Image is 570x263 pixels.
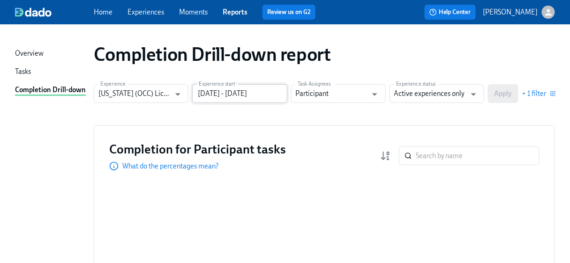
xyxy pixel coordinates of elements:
a: Tasks [15,67,86,78]
a: Overview [15,49,86,59]
a: Home [94,8,112,16]
div: Tasks [15,67,31,78]
p: What do the percentages mean? [122,161,218,171]
button: Open [367,87,382,102]
span: Help Center [429,7,471,17]
h1: Completion Drill-down report [94,43,331,66]
p: [PERSON_NAME] [483,7,538,17]
div: Overview [15,49,44,59]
button: + 1 filter [522,89,555,98]
img: dado [15,7,52,17]
button: Review us on G2 [262,5,315,20]
a: Experiences [127,8,164,16]
a: Reports [223,8,247,16]
a: Review us on G2 [267,7,311,17]
a: Moments [179,8,208,16]
input: Search by name [416,146,540,165]
button: Open [466,87,481,102]
button: Help Center [425,5,476,20]
a: dado [15,7,94,17]
h3: Completion for Participant tasks [109,141,286,158]
a: Completion Drill-down [15,85,86,96]
button: [PERSON_NAME] [483,6,555,19]
button: Open [171,87,185,102]
svg: Completion rate (low to high) [380,150,391,161]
